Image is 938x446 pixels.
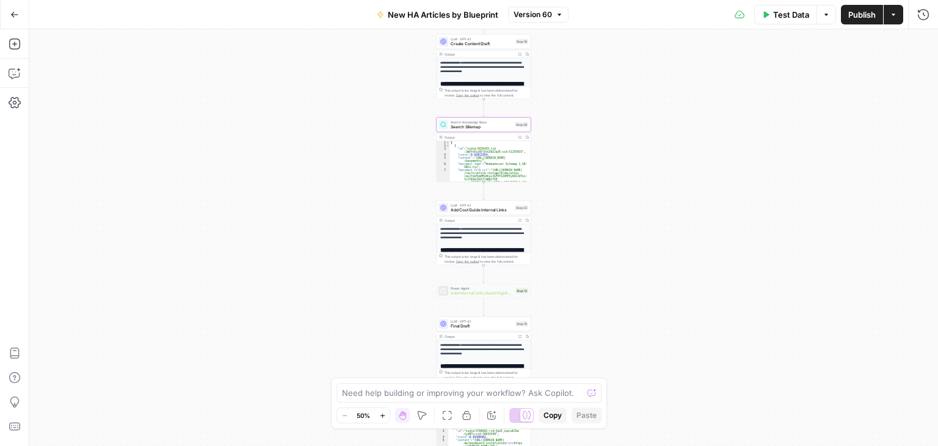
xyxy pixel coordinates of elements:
g: Edge from step_19 to step_28 [483,99,485,117]
span: Copy [544,410,562,421]
div: Step 28 [515,122,528,128]
g: Edge from step_23 to step_13 [483,265,485,283]
span: Copy the output [456,260,479,263]
div: Output [445,218,514,223]
div: Power AgentAdd Internal Links Avoid Highlights - ForkStep 13 [437,283,531,298]
span: 50% [357,411,370,420]
span: Version 60 [514,9,552,20]
span: LLM · GPT-4.1 [451,319,513,324]
div: Step 15 [515,321,528,327]
div: 4 [437,153,450,156]
button: Test Data [754,5,816,24]
span: Power Agent [451,286,513,291]
g: Edge from step_28 to step_23 [483,182,485,200]
div: 1 [437,141,450,144]
span: Toggle code folding, rows 2 through 18 [446,144,450,147]
div: Step 19 [515,39,528,45]
span: Search Knowledge Base [451,120,512,125]
div: Output [445,334,514,339]
span: Toggle code folding, rows 1 through 87 [446,141,450,144]
span: New HA Articles by Blueprint [388,9,498,21]
button: Version 60 [508,7,569,23]
div: Output [445,52,514,57]
button: Publish [841,5,883,24]
span: Test Data [773,9,809,21]
span: Copy the output [456,93,479,97]
span: LLM · GPT-4.1 [451,37,513,42]
div: Step 13 [515,288,528,294]
button: New HA Articles by Blueprint [369,5,506,24]
div: 7 [437,169,450,190]
div: This output is too large & has been abbreviated for review. to view the full content. [445,88,528,98]
div: 2 [437,144,450,147]
span: Copy the output [456,376,479,379]
div: This output is too large & has been abbreviated for review. to view the full content. [445,254,528,264]
span: Create Content Draft [451,41,513,47]
span: Add Cost Guide Internal Links [451,207,512,213]
span: Final Draft [451,323,513,329]
div: Output [445,135,514,140]
button: Paste [572,408,602,423]
span: LLM · GPT-4.1 [451,203,512,208]
button: Copy [539,408,567,423]
span: Add Internal Links Avoid Highlights - Fork [451,290,513,296]
span: Search Sitemap [451,124,512,130]
div: 3 [437,147,450,153]
g: Edge from step_13 to step_15 [483,298,485,316]
span: Paste [576,410,597,421]
div: Step 23 [515,205,528,211]
div: 6 [437,163,450,169]
div: Search Knowledge BaseSearch SitemapStep 28Output[ { "id":"vsdid:5830453:rid :3mDYvKiyQVlOcGCW2Jq3... [437,117,531,182]
div: This output is too large & has been abbreviated for review. to view the full content. [445,370,528,380]
span: Publish [848,9,876,21]
div: 3 [437,430,448,436]
div: 5 [437,156,450,163]
div: 4 [437,436,448,439]
g: Edge from step_11 to step_19 [483,16,485,34]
